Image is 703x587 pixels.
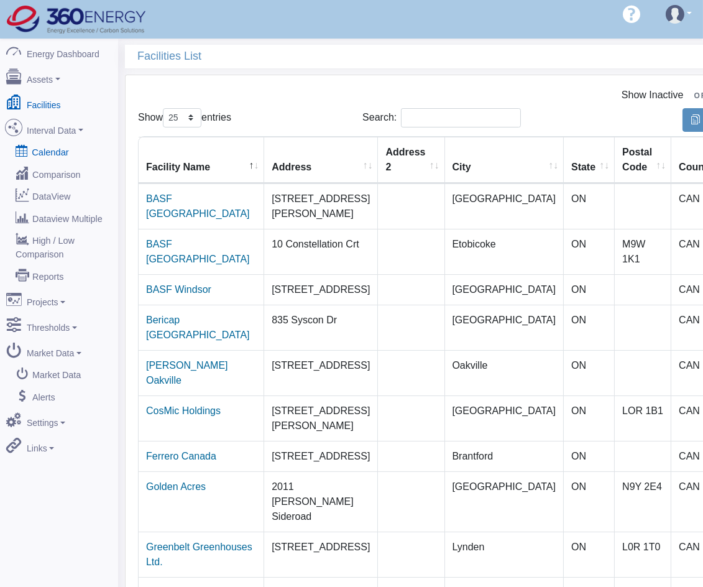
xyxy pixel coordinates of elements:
[264,395,378,441] td: [STREET_ADDRESS][PERSON_NAME]
[666,5,684,24] img: user-3.svg
[401,108,521,127] input: Search:
[445,305,564,350] td: [GEOGRAPHIC_DATA]
[146,451,216,461] a: Ferrero Canada
[564,305,615,350] td: ON
[615,229,671,274] td: M9W 1K1
[264,305,378,350] td: 835 Syscon Dr
[615,137,671,183] th: Postal Code : activate to sort column ascending
[615,532,671,577] td: L0R 1T0
[362,108,521,127] label: Search:
[564,350,615,395] td: ON
[445,137,564,183] th: City : activate to sort column ascending
[146,481,206,492] a: Golden Acres
[264,229,378,274] td: 10 Constellation Crt
[163,108,201,127] select: Showentries
[139,137,264,183] th: Facility Name : activate to sort column descending
[445,229,564,274] td: Etobicoke
[264,532,378,577] td: [STREET_ADDRESS]
[146,284,211,295] a: BASF Windsor
[445,274,564,305] td: [GEOGRAPHIC_DATA]
[146,360,228,386] a: [PERSON_NAME] Oakville
[146,315,250,340] a: Bericap [GEOGRAPHIC_DATA]
[445,471,564,532] td: [GEOGRAPHIC_DATA]
[615,471,671,532] td: N9Y 2E4
[264,183,378,229] td: [STREET_ADDRESS][PERSON_NAME]
[146,405,221,416] a: CosMic Holdings
[564,274,615,305] td: ON
[138,108,231,127] label: Show entries
[615,395,671,441] td: LOR 1B1
[445,441,564,471] td: Brantford
[564,532,615,577] td: ON
[445,395,564,441] td: [GEOGRAPHIC_DATA]
[264,350,378,395] td: [STREET_ADDRESS]
[564,183,615,229] td: ON
[445,532,564,577] td: Lynden
[564,441,615,471] td: ON
[445,350,564,395] td: Oakville
[137,45,472,68] span: Facilities List
[264,441,378,471] td: [STREET_ADDRESS]
[564,395,615,441] td: ON
[146,239,250,264] a: BASF [GEOGRAPHIC_DATA]
[445,183,564,229] td: [GEOGRAPHIC_DATA]
[564,137,615,183] th: State : activate to sort column ascending
[264,471,378,532] td: 2011 [PERSON_NAME] Sideroad
[146,193,250,219] a: BASF [GEOGRAPHIC_DATA]
[378,137,444,183] th: Address 2 : activate to sort column ascending
[264,274,378,305] td: [STREET_ADDRESS]
[146,542,252,567] a: Greenbelt Greenhouses Ltd.
[264,137,378,183] th: Address : activate to sort column ascending
[564,229,615,274] td: ON
[564,471,615,532] td: ON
